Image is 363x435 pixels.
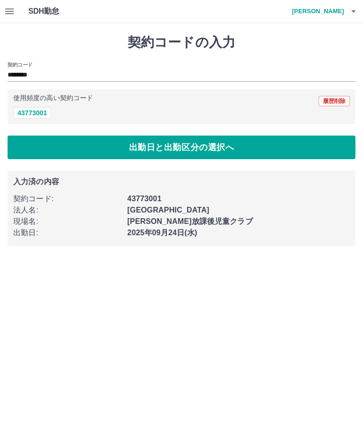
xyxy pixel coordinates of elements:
[127,229,197,237] b: 2025年09月24日(水)
[13,95,93,102] p: 使用頻度の高い契約コード
[8,61,33,68] h2: 契約コード
[13,193,121,205] p: 契約コード :
[13,107,51,119] button: 43773001
[8,136,355,159] button: 出勤日と出勤区分の選択へ
[127,217,252,225] b: [PERSON_NAME]放課後児童クラブ
[127,206,209,214] b: [GEOGRAPHIC_DATA]
[127,195,161,203] b: 43773001
[13,227,121,239] p: 出勤日 :
[13,216,121,227] p: 現場名 :
[13,205,121,216] p: 法人名 :
[13,178,350,186] p: 入力済の内容
[8,34,355,51] h1: 契約コードの入力
[319,96,350,106] button: 履歴削除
